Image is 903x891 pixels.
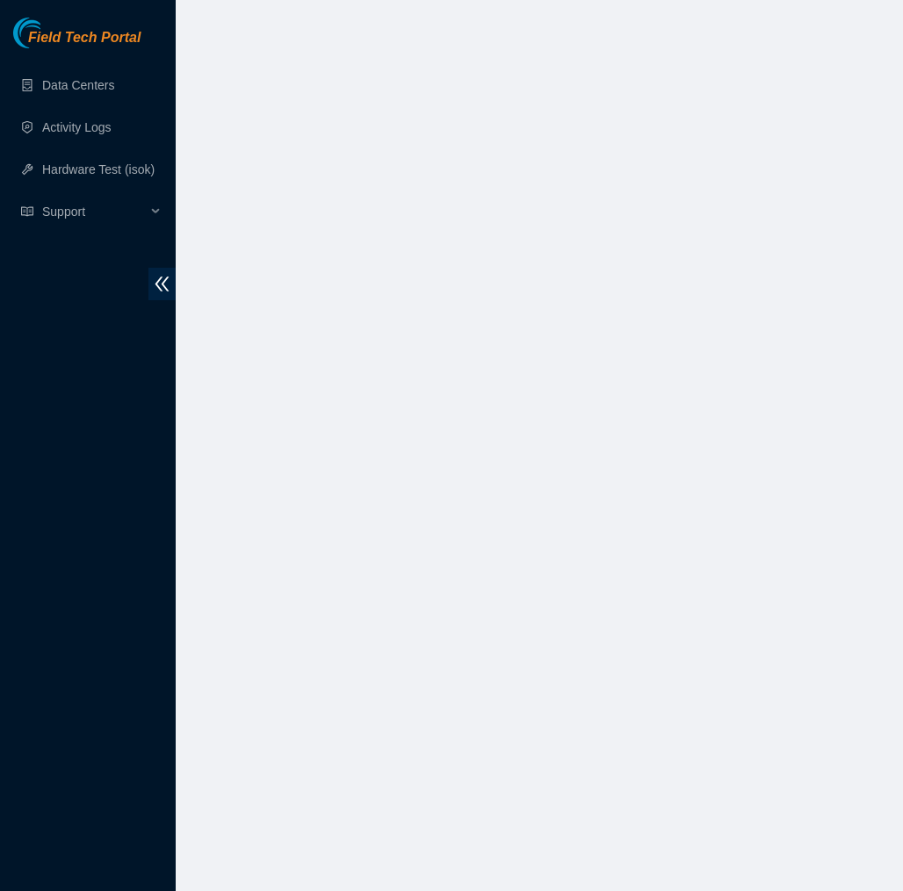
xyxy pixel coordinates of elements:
span: read [21,205,33,218]
a: Hardware Test (isok) [42,162,155,176]
a: Data Centers [42,78,114,92]
img: Akamai Technologies [13,18,89,48]
span: double-left [148,268,176,300]
a: Akamai TechnologiesField Tech Portal [13,32,141,54]
span: Field Tech Portal [28,30,141,47]
a: Activity Logs [42,120,112,134]
span: Support [42,194,146,229]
